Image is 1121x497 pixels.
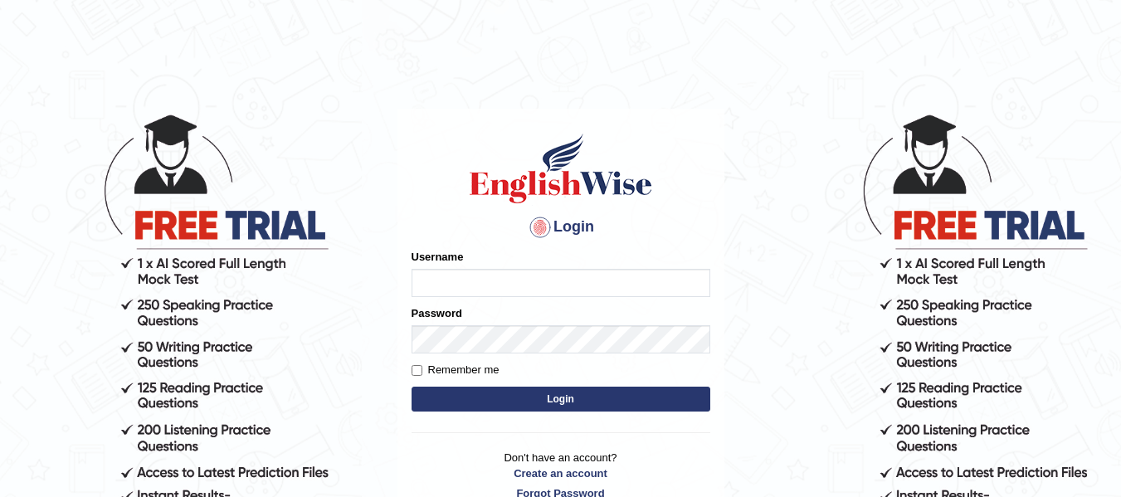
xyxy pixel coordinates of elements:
input: Remember me [412,365,422,376]
label: Username [412,249,464,265]
label: Password [412,305,462,321]
button: Login [412,387,710,412]
h4: Login [412,214,710,241]
label: Remember me [412,362,500,378]
a: Create an account [412,465,710,481]
img: Logo of English Wise sign in for intelligent practice with AI [466,131,656,206]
